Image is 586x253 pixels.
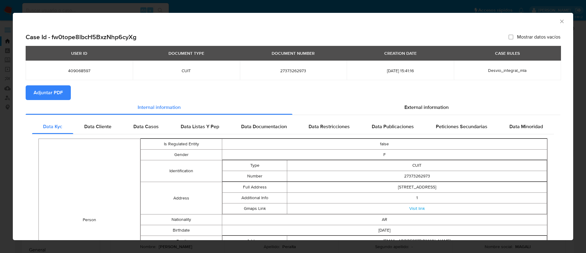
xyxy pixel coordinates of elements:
[517,34,560,40] span: Mostrar datos vacíos
[287,193,547,203] td: 1
[67,48,91,58] div: USER ID
[222,150,547,160] td: F
[488,67,526,73] span: Desvio_integral_mla
[508,35,513,39] input: Mostrar datos vacíos
[409,205,425,211] a: Visit link
[141,160,222,182] td: Identification
[404,104,449,111] span: External information
[43,123,62,130] span: Data Kyc
[222,182,287,193] td: Full Address
[436,123,487,130] span: Peticiones Secundarias
[138,104,181,111] span: Internal information
[34,86,63,99] span: Adjuntar PDF
[381,48,420,58] div: CREATION DATE
[222,236,287,247] td: Address
[33,68,125,73] span: 409068597
[372,123,414,130] span: Data Publicaciones
[141,139,222,150] td: Is Regulated Entity
[13,13,573,240] div: closure-recommendation-modal
[559,18,564,24] button: Cerrar ventana
[222,214,547,225] td: AR
[181,123,219,130] span: Data Listas Y Pep
[241,123,287,130] span: Data Documentacion
[84,123,111,130] span: Data Cliente
[287,182,547,193] td: [STREET_ADDRESS]
[309,123,350,130] span: Data Restricciones
[222,203,287,214] td: Gmaps Link
[247,68,340,73] span: 27373262973
[354,68,447,73] span: [DATE] 15:41:16
[509,123,543,130] span: Data Minoridad
[222,225,547,236] td: [DATE]
[287,171,547,182] td: 27373262973
[287,160,547,171] td: CUIT
[222,160,287,171] td: Type
[26,85,71,100] button: Adjuntar PDF
[141,150,222,160] td: Gender
[141,236,222,247] td: Email
[222,139,547,150] td: false
[141,214,222,225] td: Nationality
[141,182,222,214] td: Address
[268,48,318,58] div: DOCUMENT NUMBER
[26,33,136,41] h2: Case Id - fw0tope8lbcH5BxzNhp6cyXg
[222,193,287,203] td: Additional Info
[141,225,222,236] td: Birthdate
[133,123,159,130] span: Data Casos
[32,119,554,134] div: Detailed internal info
[165,48,208,58] div: DOCUMENT TYPE
[287,236,547,247] td: [EMAIL_ADDRESS][DOMAIN_NAME]
[222,171,287,182] td: Number
[140,68,233,73] span: CUIT
[26,100,560,115] div: Detailed info
[491,48,523,58] div: CASE RULES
